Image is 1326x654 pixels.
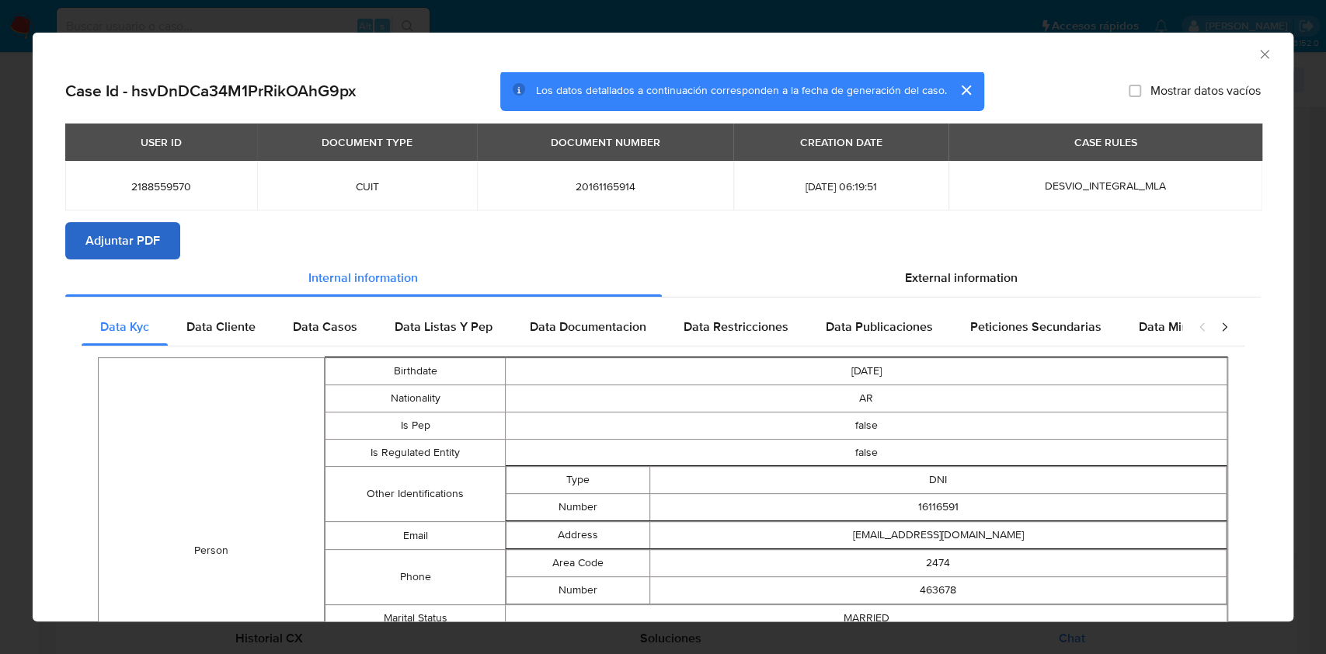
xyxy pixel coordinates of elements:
div: CREATION DATE [791,129,892,155]
td: Email [325,522,505,550]
div: Detailed internal info [82,308,1182,346]
span: Data Cliente [186,318,256,336]
div: closure-recommendation-modal [33,33,1293,621]
span: 2188559570 [84,179,238,193]
span: Data Documentacion [530,318,646,336]
span: Mostrar datos vacíos [1150,83,1261,99]
div: DOCUMENT TYPE [312,129,422,155]
button: Cerrar ventana [1257,47,1271,61]
td: 463678 [650,577,1227,604]
span: Data Publicaciones [826,318,933,336]
span: [DATE] 06:19:51 [752,179,930,193]
td: Number [506,577,650,604]
td: MARRIED [506,605,1227,632]
td: Nationality [325,385,505,412]
td: AR [506,385,1227,412]
span: Peticiones Secundarias [970,318,1102,336]
td: [EMAIL_ADDRESS][DOMAIN_NAME] [650,522,1227,549]
span: Data Minoridad [1139,318,1224,336]
div: DOCUMENT NUMBER [541,129,670,155]
span: Data Casos [293,318,357,336]
td: Type [506,467,650,494]
button: cerrar [947,71,984,109]
div: Detailed info [65,259,1261,297]
td: Is Pep [325,412,505,440]
h2: Case Id - hsvDnDCa34M1PrRikOAhG9px [65,81,356,101]
td: Number [506,494,650,521]
td: Is Regulated Entity [325,440,505,467]
span: CUIT [276,179,458,193]
button: Adjuntar PDF [65,222,180,259]
td: Address [506,522,650,549]
td: Marital Status [325,605,505,632]
td: DNI [650,467,1227,494]
span: Internal information [308,269,418,287]
div: USER ID [131,129,191,155]
span: Los datos detallados a continuación corresponden a la fecha de generación del caso. [536,83,947,99]
td: [DATE] [506,358,1227,385]
div: CASE RULES [1064,129,1146,155]
span: Data Restricciones [684,318,788,336]
span: DESVIO_INTEGRAL_MLA [1045,178,1166,193]
td: 2474 [650,550,1227,577]
td: Birthdate [325,358,505,385]
td: false [506,440,1227,467]
td: 16116591 [650,494,1227,521]
span: External information [905,269,1018,287]
td: false [506,412,1227,440]
td: Phone [325,550,505,605]
span: Adjuntar PDF [85,224,160,258]
span: 20161165914 [496,179,715,193]
td: Other Identifications [325,467,505,522]
span: Data Kyc [100,318,149,336]
input: Mostrar datos vacíos [1129,85,1141,97]
td: Area Code [506,550,650,577]
span: Data Listas Y Pep [395,318,492,336]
